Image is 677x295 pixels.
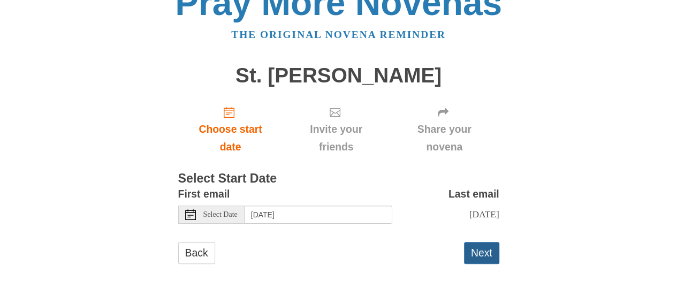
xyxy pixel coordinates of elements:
h1: St. [PERSON_NAME] [178,64,499,87]
span: Share your novena [400,120,489,156]
a: The original novena reminder [231,29,446,40]
label: Last email [448,185,499,203]
a: Choose start date [178,97,283,161]
span: [DATE] [469,209,499,220]
a: Back [178,242,215,264]
span: Invite your friends [293,120,378,156]
span: Select Date [203,211,238,218]
div: Click "Next" to confirm your start date first. [390,97,499,161]
label: First email [178,185,230,203]
div: Click "Next" to confirm your start date first. [283,97,389,161]
span: Choose start date [189,120,272,156]
h3: Select Start Date [178,172,499,186]
button: Next [464,242,499,264]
